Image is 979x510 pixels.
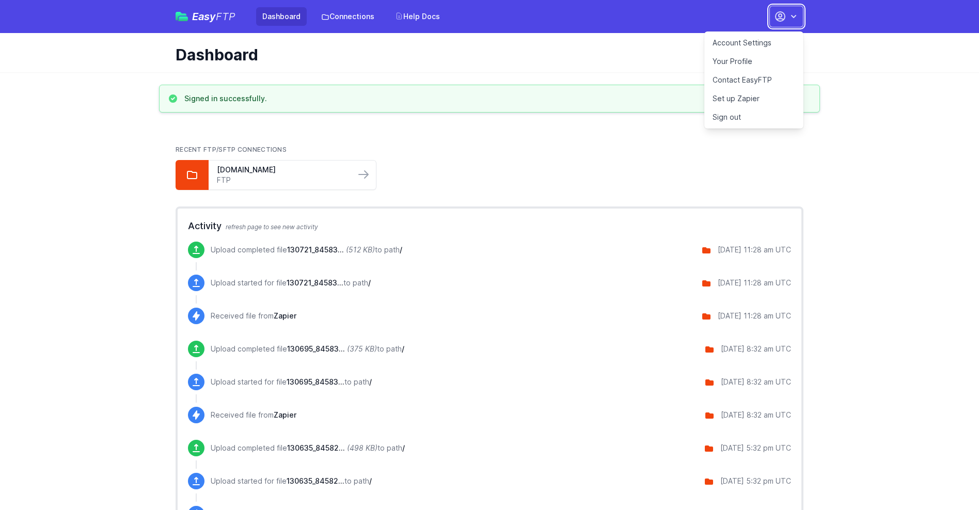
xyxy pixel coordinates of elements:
span: / [369,476,372,485]
span: FTP [216,10,235,23]
p: Upload started for file to path [211,278,371,288]
a: Your Profile [704,52,803,71]
a: Contact EasyFTP [704,71,803,89]
span: 130695_8458302292308_100811295_8-29-2025.zip [287,377,344,386]
i: (375 KB) [347,344,377,353]
span: / [402,344,404,353]
h2: Activity [188,219,791,233]
div: [DATE] 11:28 am UTC [718,278,791,288]
span: 130695_8458302292308_100811295_8-29-2025.zip [287,344,345,353]
span: 130721_8458323460436_100811779_8-29-2025.zip [287,245,344,254]
a: Help Docs [389,7,446,26]
span: 130635_8458297573716_100809143_8-28-2025.zip [287,443,345,452]
p: Upload started for file to path [211,377,372,387]
span: / [369,377,372,386]
p: Upload completed file to path [211,245,402,255]
a: EasyFTP [176,11,235,22]
i: (512 KB) [346,245,375,254]
iframe: Drift Widget Chat Controller [927,458,967,498]
div: [DATE] 8:32 am UTC [721,344,791,354]
span: Easy [192,11,235,22]
span: 130721_8458323460436_100811779_8-29-2025.zip [287,278,343,287]
span: / [400,245,402,254]
a: Connections [315,7,381,26]
img: easyftp_logo.png [176,12,188,21]
a: Sign out [704,108,803,126]
span: Zapier [274,311,296,320]
div: [DATE] 11:28 am UTC [718,311,791,321]
a: [DOMAIN_NAME] [217,165,347,175]
p: Upload completed file to path [211,443,405,453]
span: / [368,278,371,287]
i: (498 KB) [347,443,377,452]
div: [DATE] 8:32 am UTC [721,410,791,420]
a: FTP [217,175,347,185]
a: Dashboard [256,7,307,26]
div: [DATE] 5:32 pm UTC [720,443,791,453]
h2: Recent FTP/SFTP Connections [176,146,803,154]
p: Received file from [211,410,296,420]
div: [DATE] 8:32 am UTC [721,377,791,387]
span: / [402,443,405,452]
span: 130635_8458297573716_100809143_8-28-2025.zip [287,476,344,485]
h3: Signed in successfully. [184,93,267,104]
a: Account Settings [704,34,803,52]
p: Received file from [211,311,296,321]
div: [DATE] 5:32 pm UTC [720,476,791,486]
p: Upload completed file to path [211,344,404,354]
span: Zapier [274,410,296,419]
div: [DATE] 11:28 am UTC [718,245,791,255]
span: refresh page to see new activity [226,223,318,231]
h1: Dashboard [176,45,795,64]
a: Set up Zapier [704,89,803,108]
p: Upload started for file to path [211,476,372,486]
